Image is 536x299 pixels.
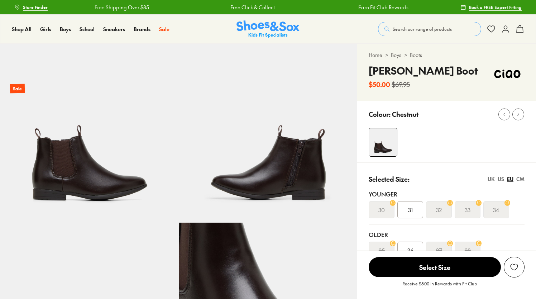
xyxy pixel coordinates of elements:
span: 31 [408,205,413,214]
div: > > [369,51,525,59]
s: 38 [465,246,471,255]
button: Add to Wishlist [504,257,525,277]
s: $69.95 [392,80,410,89]
div: US [498,175,504,183]
span: Select Size [369,257,501,277]
img: SNS_Logo_Responsive.svg [236,20,300,38]
img: 5-480458_1 [179,44,358,223]
a: School [80,25,95,33]
a: Boys [391,51,401,59]
a: Earn Fit Club Rewards [358,4,408,11]
button: Search our range of products [378,22,481,36]
a: Shoes & Sox [236,20,300,38]
a: Brands [134,25,150,33]
a: Free Click & Collect [230,4,274,11]
button: Select Size [369,257,501,277]
span: Store Finder [23,4,48,10]
s: 30 [378,205,385,214]
h4: [PERSON_NAME] Boot [369,63,478,78]
a: Sneakers [103,25,125,33]
s: 32 [436,205,442,214]
a: Home [369,51,382,59]
a: Girls [40,25,51,33]
a: Book a FREE Expert Fitting [460,1,522,14]
div: EU [507,175,513,183]
s: 33 [465,205,470,214]
span: 36 [407,246,413,255]
b: $50.00 [369,80,390,89]
s: 34 [493,205,499,214]
p: Receive $5.00 in Rewards with Fit Club [402,280,477,293]
p: Sale [10,84,25,94]
img: 4-480457_1 [369,128,397,156]
div: Younger [369,190,525,198]
p: Colour: [369,109,391,119]
a: Boys [60,25,71,33]
a: Sale [159,25,169,33]
div: Older [369,230,525,239]
p: Chestnut [392,109,418,119]
a: Shop All [12,25,32,33]
div: CM [516,175,525,183]
p: Selected Size: [369,174,410,184]
a: Free Shipping Over $85 [94,4,148,11]
a: Store Finder [14,1,48,14]
a: Boots [410,51,422,59]
s: 37 [436,246,442,255]
s: 35 [379,246,385,255]
img: Vendor logo [490,63,525,85]
div: UK [488,175,495,183]
span: Search our range of products [393,26,452,32]
span: Book a FREE Expert Fitting [469,4,522,10]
